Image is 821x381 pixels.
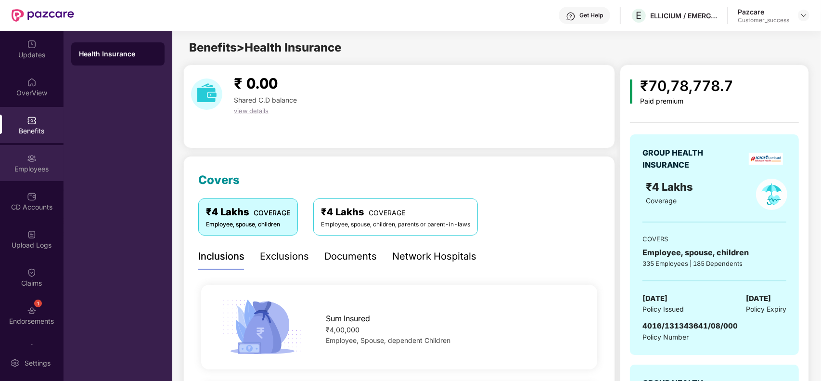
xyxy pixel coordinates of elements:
[27,230,37,239] img: svg+xml;base64,PHN2ZyBpZD0iVXBsb2FkX0xvZ3MiIGRhdGEtbmFtZT0iVXBsb2FkIExvZ3MiIHhtbG5zPSJodHRwOi8vd3...
[326,313,370,325] span: Sum Insured
[369,209,405,217] span: COVERAGE
[642,147,727,171] div: GROUP HEALTH INSURANCE
[326,336,450,344] span: Employee, Spouse, dependent Children
[198,173,240,187] span: Covers
[234,75,278,92] span: ₹ 0.00
[191,79,222,110] img: download
[219,297,306,357] img: icon
[22,358,53,368] div: Settings
[189,40,341,54] span: Benefits > Health Insurance
[579,12,603,19] div: Get Help
[756,179,787,210] img: policyIcon
[27,344,37,354] img: svg+xml;base64,PHN2ZyBpZD0iTXlfT3JkZXJzIiBkYXRhLW5hbWU9Ik15IE9yZGVycyIgeG1sbnM9Imh0dHA6Ly93d3cudz...
[12,9,74,22] img: New Pazcare Logo
[260,249,309,264] div: Exclusions
[738,7,789,16] div: Pazcare
[27,39,37,49] img: svg+xml;base64,PHN2ZyBpZD0iVXBkYXRlZCIgeG1sbnM9Imh0dHA6Ly93d3cudzMub3JnLzIwMDAvc3ZnIiB3aWR0aD0iMj...
[198,249,244,264] div: Inclusions
[642,321,738,330] span: 4016/131343641/08/000
[640,75,733,97] div: ₹70,78,778.7
[642,234,786,244] div: COVERS
[630,79,632,104] img: icon
[646,197,677,205] span: Coverage
[749,153,783,165] img: insurerLogo
[746,293,771,304] span: [DATE]
[206,220,290,229] div: Employee, spouse, children
[800,12,808,19] img: svg+xml;base64,PHN2ZyBpZD0iRHJvcGRvd24tMzJ4MzIiIHhtbG5zPSJodHRwOi8vd3d3LnczLm9yZy8yMDAwL3N2ZyIgd2...
[640,97,733,105] div: Paid premium
[636,10,642,21] span: E
[321,205,470,220] div: ₹4 Lakhs
[254,209,290,217] span: COVERAGE
[566,12,576,21] img: svg+xml;base64,PHN2ZyBpZD0iSGVscC0zMngzMiIgeG1sbnM9Imh0dHA6Ly93d3cudzMub3JnLzIwMDAvc3ZnIiB3aWR0aD...
[27,154,37,163] img: svg+xml;base64,PHN2ZyBpZD0iRW1wbG95ZWVzIiB4bWxucz0iaHR0cDovL3d3dy53My5vcmcvMjAwMC9zdmciIHdpZHRoPS...
[234,107,269,115] span: view details
[642,293,667,304] span: [DATE]
[27,78,37,87] img: svg+xml;base64,PHN2ZyBpZD0iSG9tZSIgeG1sbnM9Imh0dHA6Ly93d3cudzMub3JnLzIwMDAvc3ZnIiB3aWR0aD0iMjAiIG...
[650,11,718,20] div: ELLICIUM / EMERGYS SOLUTIONS PRIVATE LIMITED
[27,268,37,277] img: svg+xml;base64,PHN2ZyBpZD0iQ2xhaW0iIHhtbG5zPSJodHRwOi8vd3d3LnczLm9yZy8yMDAwL3N2ZyIgd2lkdGg9IjIwIi...
[738,16,789,24] div: Customer_success
[646,181,696,193] span: ₹4 Lakhs
[27,306,37,315] img: svg+xml;base64,PHN2ZyBpZD0iRW5kb3JzZW1lbnRzIiB4bWxucz0iaHR0cDovL3d3dy53My5vcmcvMjAwMC9zdmciIHdpZH...
[746,304,786,315] span: Policy Expiry
[234,96,297,104] span: Shared C.D balance
[10,358,20,368] img: svg+xml;base64,PHN2ZyBpZD0iU2V0dGluZy0yMHgyMCIgeG1sbnM9Imh0dHA6Ly93d3cudzMub3JnLzIwMDAvc3ZnIiB3aW...
[642,259,786,268] div: 335 Employees | 185 Dependents
[326,325,580,335] div: ₹4,00,000
[642,333,689,341] span: Policy Number
[642,247,786,259] div: Employee, spouse, children
[321,220,470,229] div: Employee, spouse, children, parents or parent-in-laws
[27,192,37,201] img: svg+xml;base64,PHN2ZyBpZD0iQ0RfQWNjb3VudHMiIGRhdGEtbmFtZT0iQ0QgQWNjb3VudHMiIHhtbG5zPSJodHRwOi8vd3...
[392,249,476,264] div: Network Hospitals
[206,205,290,220] div: ₹4 Lakhs
[324,249,377,264] div: Documents
[642,304,684,315] span: Policy Issued
[27,116,37,125] img: svg+xml;base64,PHN2ZyBpZD0iQmVuZWZpdHMiIHhtbG5zPSJodHRwOi8vd3d3LnczLm9yZy8yMDAwL3N2ZyIgd2lkdGg9Ij...
[79,49,157,59] div: Health Insurance
[34,300,42,307] div: 1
